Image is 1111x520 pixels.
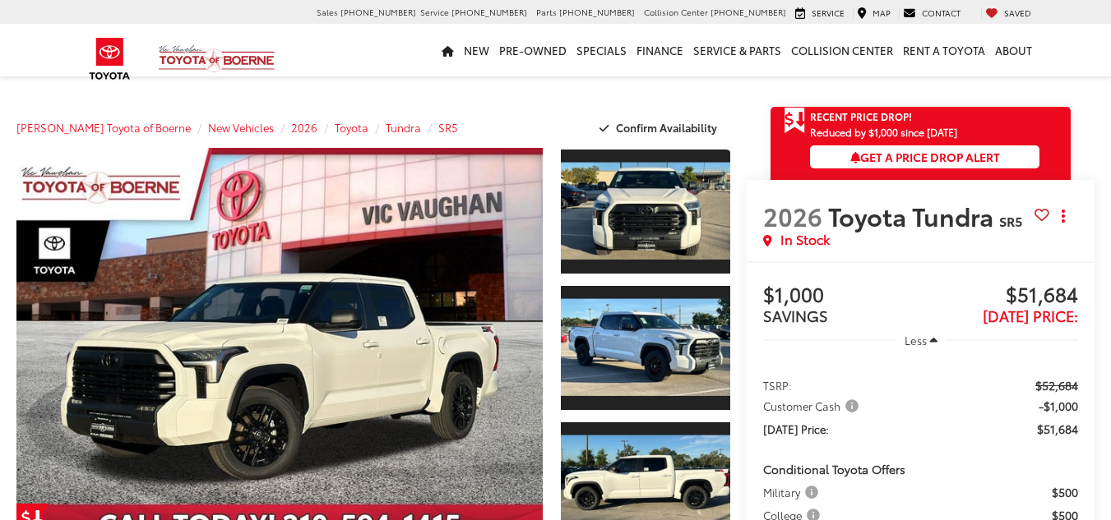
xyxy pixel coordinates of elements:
[340,6,416,18] span: [PHONE_NUMBER]
[386,120,421,135] a: Tundra
[873,7,891,19] span: Map
[1039,398,1078,414] span: -$1,000
[763,421,829,437] span: [DATE] Price:
[763,305,828,326] span: SAVINGS
[791,7,849,20] a: Service
[208,120,274,135] a: New Vehicles
[763,398,864,414] button: Customer Cash
[899,7,965,20] a: Contact
[459,24,494,76] a: New
[1035,377,1078,393] span: $52,684
[616,120,717,135] span: Confirm Availability
[79,32,141,85] img: Toyota
[763,484,822,500] span: Military
[420,6,449,18] span: Service
[451,6,527,18] span: [PHONE_NUMBER]
[763,461,905,477] span: Conditional Toyota Offers
[494,24,572,76] a: Pre-Owned
[561,148,731,275] a: Expand Photo 1
[983,305,1078,326] span: [DATE] Price:
[559,163,733,260] img: 2026 Toyota Tundra SR5
[763,484,824,500] button: Military
[561,284,731,412] a: Expand Photo 2
[905,333,927,347] span: Less
[711,6,786,18] span: [PHONE_NUMBER]
[291,120,317,135] a: 2026
[771,107,1071,127] a: Get Price Drop Alert Recent Price Drop!
[1037,421,1078,437] span: $51,684
[16,120,191,135] a: [PERSON_NAME] Toyota of Boerne
[559,6,635,18] span: [PHONE_NUMBER]
[810,127,1039,137] span: Reduced by $1,000 since [DATE]
[780,230,830,249] span: In Stock
[828,198,999,233] span: Toyota Tundra
[763,398,862,414] span: Customer Cash
[896,325,946,355] button: Less
[922,7,961,19] span: Contact
[335,120,368,135] a: Toyota
[763,198,822,233] span: 2026
[786,24,898,76] a: Collision Center
[437,24,459,76] a: Home
[1004,7,1031,19] span: Saved
[981,7,1035,20] a: My Saved Vehicles
[1062,209,1065,223] span: dropdown dots
[688,24,786,76] a: Service & Parts: Opens in a new tab
[763,377,792,393] span: TSRP:
[850,149,1000,165] span: Get a Price Drop Alert
[999,211,1022,230] span: SR5
[853,7,895,20] a: Map
[1052,484,1078,500] span: $500
[812,7,845,19] span: Service
[1049,201,1078,230] button: Actions
[317,6,338,18] span: Sales
[784,107,805,135] span: Get Price Drop Alert
[898,24,990,76] a: Rent a Toyota
[810,109,912,123] span: Recent Price Drop!
[572,24,632,76] a: Specials
[158,44,275,73] img: Vic Vaughan Toyota of Boerne
[438,120,458,135] a: SR5
[632,24,688,76] a: Finance
[921,283,1078,308] span: $51,684
[644,6,708,18] span: Collision Center
[990,24,1037,76] a: About
[559,299,733,397] img: 2026 Toyota Tundra SR5
[536,6,557,18] span: Parts
[763,283,920,308] span: $1,000
[590,113,731,142] button: Confirm Availability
